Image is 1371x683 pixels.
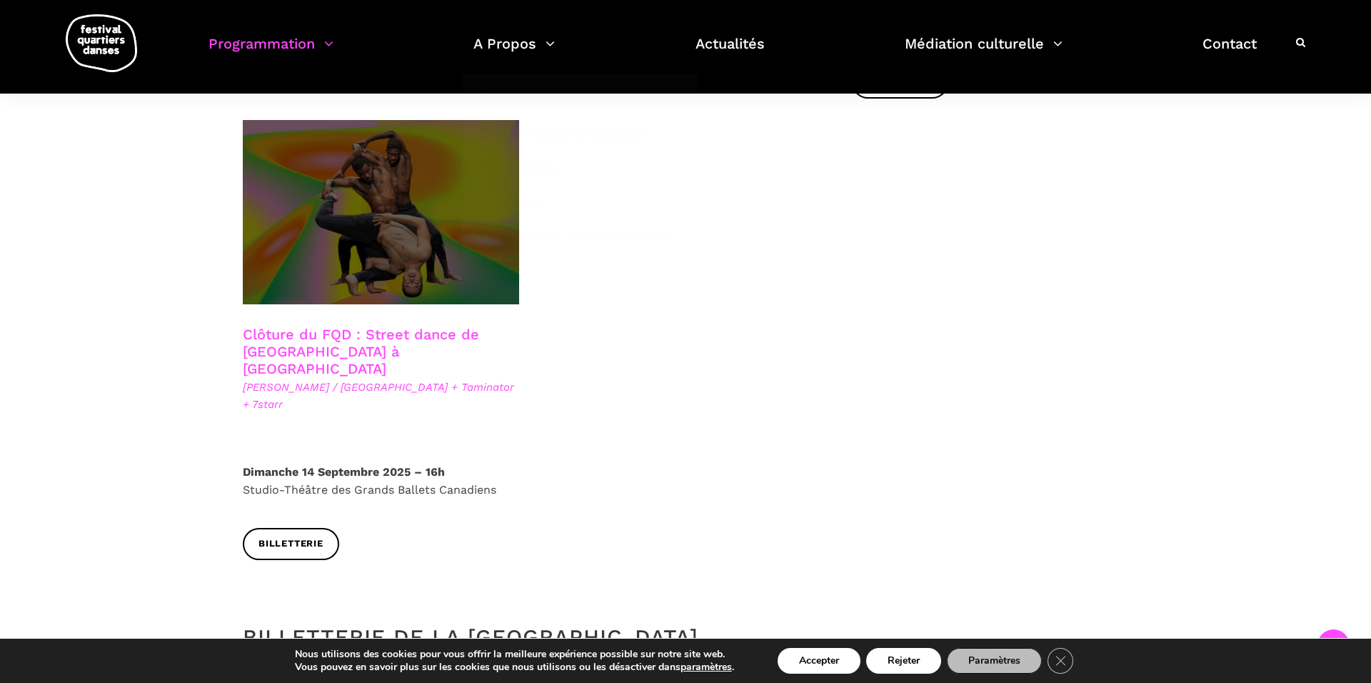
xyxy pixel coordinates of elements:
a: Clôture du FQD : Street dance de [GEOGRAPHIC_DATA] à [GEOGRAPHIC_DATA] [243,326,479,377]
a: Partenaires [471,151,689,184]
a: Programmation [209,31,333,74]
button: Paramètres [947,648,1042,674]
a: Médiation culturelle [905,31,1063,74]
a: Politique de confidentialité [471,219,689,252]
a: Notre équipe [471,82,689,115]
span: Billetterie [258,537,323,552]
button: Close GDPR Cookie Banner [1048,648,1073,674]
a: Contact [1202,31,1257,74]
p: Nous utilisons des cookies pour vous offrir la meilleure expérience possible sur notre site web. [295,648,734,661]
button: Rejeter [866,648,941,674]
p: Vous pouvez en savoir plus sur les cookies que nous utilisons ou les désactiver dans . [295,661,734,674]
a: Conseil d’administration [471,116,689,149]
span: [PERSON_NAME] / [GEOGRAPHIC_DATA] + Taminator + 7starr [243,379,519,413]
a: Carrières [471,185,689,218]
a: Actualités [695,31,765,74]
button: Accepter [778,648,860,674]
button: paramètres [681,661,732,674]
img: logo-fqd-med [66,14,137,72]
a: Billetterie [243,528,339,560]
a: A Propos [473,31,555,74]
h4: Billetterie de la [GEOGRAPHIC_DATA] [243,624,698,660]
p: Studio-Théâtre des Grands Ballets Canadiens [243,463,519,499]
strong: Dimanche 14 Septembre 2025 – 16h [243,465,445,479]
